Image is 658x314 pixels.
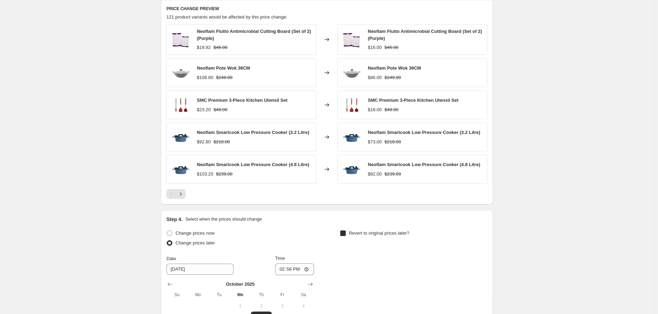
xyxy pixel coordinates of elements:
span: Neoflam Pote Wok 36CM [197,65,250,71]
span: 121 product variants would be affected by this price change: [166,14,287,20]
div: $86.00 [368,74,382,81]
strike: $49.00 [214,106,228,113]
th: Friday [272,289,293,300]
th: Thursday [251,289,272,300]
span: Neoflam Pote Wok 36CM [368,65,421,71]
span: 2 [253,303,269,309]
strike: $46.00 [214,44,228,51]
span: Tu [212,292,227,298]
th: Monday [187,289,208,300]
span: Neoflam Flutto Antimicrobial Cutting Board (Set of 2) (Purple) [368,29,482,41]
button: Next [176,189,186,199]
th: Saturday [293,289,314,300]
div: $103.20 [197,171,213,178]
span: Sa [296,292,311,298]
img: NEOFLAM_FLUTTO_CUTTING_BOARDS_PURPLE_80x.jpg [341,29,362,50]
span: Revert to original prices later? [349,230,409,236]
button: Saturday October 4 2025 [293,300,314,312]
span: Neoflam Smartcook Low Pressure Cooker (4.8 Litre) [368,162,480,167]
p: Select when the prices should change [185,216,262,223]
span: SMC Premium 3-Piece Kitchen Utensil Set [368,98,458,103]
img: NEOFLAM-POTE-WOK-36CM_80x.jpg [170,62,191,83]
button: Friday October 3 2025 [272,300,293,312]
button: Show previous month, September 2025 [165,279,175,289]
span: Su [169,292,185,298]
button: Wednesday October 1 2025 [230,300,251,312]
th: Tuesday [209,289,230,300]
img: NEOFLAM-POTE-WOK-36CM_80x.jpg [341,62,362,83]
span: We [233,292,248,298]
span: Change prices now [176,230,214,236]
div: $23.20 [197,106,211,113]
img: NEOFLAM-SMARTCOOK-LOW-PRESSURE-COOKER-3.2L_80x.png [341,159,362,180]
strike: $49.00 [385,106,399,113]
th: Wednesday [230,289,251,300]
img: NEOFLAM-SMARTCOOK-LOW-PRESSURE-COOKER-3.2L_80x.png [341,127,362,148]
span: Time [275,256,285,261]
div: $82.00 [368,171,382,178]
strike: $239.00 [216,171,233,178]
button: Show next month, November 2025 [306,279,315,289]
th: Sunday [166,289,187,300]
div: $16.00 [368,44,382,51]
img: NEOFLAM-SMARTCOOK-LOW-PRESSURE-COOKER-3.2L_80x.png [170,127,191,148]
span: Date [166,256,176,261]
strike: $218.00 [214,138,230,145]
button: Thursday October 2 2025 [251,300,272,312]
strike: $249.00 [385,74,401,81]
div: $19.92 [197,44,211,51]
div: $73.00 [368,138,382,145]
h2: Step 4. [166,216,183,223]
strike: $239.00 [385,171,401,178]
span: Th [253,292,269,298]
span: Neoflam Smartcook Low Pressure Cooker (3.2 Litre) [197,130,309,135]
span: Neoflam Smartcook Low Pressure Cooker (4.8 Litre) [197,162,309,167]
strike: $46.00 [385,44,399,51]
img: SMC-KITCHEN-UTENSILS-SET_80x.jpg [341,94,362,115]
span: Neoflam Flutto Antimicrobial Cutting Board (Set of 2) (Purple) [197,29,311,41]
span: Neoflam Smartcook Low Pressure Cooker (3.2 Litre) [368,130,480,135]
span: 1 [233,303,248,309]
div: $108.80 [197,74,213,81]
strike: $218.00 [385,138,401,145]
span: Fr [275,292,290,298]
img: NEOFLAM_FLUTTO_CUTTING_BOARDS_PURPLE_80x.jpg [170,29,191,50]
span: Mo [190,292,206,298]
span: 3 [275,303,290,309]
strike: $249.00 [216,74,233,81]
div: $18.00 [368,106,382,113]
nav: Pagination [166,189,186,199]
h6: PRICE CHANGE PREVIEW [166,6,487,12]
input: 12:00 [275,263,314,275]
img: NEOFLAM-SMARTCOOK-LOW-PRESSURE-COOKER-3.2L_80x.png [170,159,191,180]
span: 4 [296,303,311,309]
span: SMC Premium 3-Piece Kitchen Utensil Set [197,98,287,103]
img: SMC-KITCHEN-UTENSILS-SET_80x.jpg [170,94,191,115]
span: Change prices later [176,240,215,245]
div: $92.80 [197,138,211,145]
input: 10/8/2025 [166,264,234,275]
